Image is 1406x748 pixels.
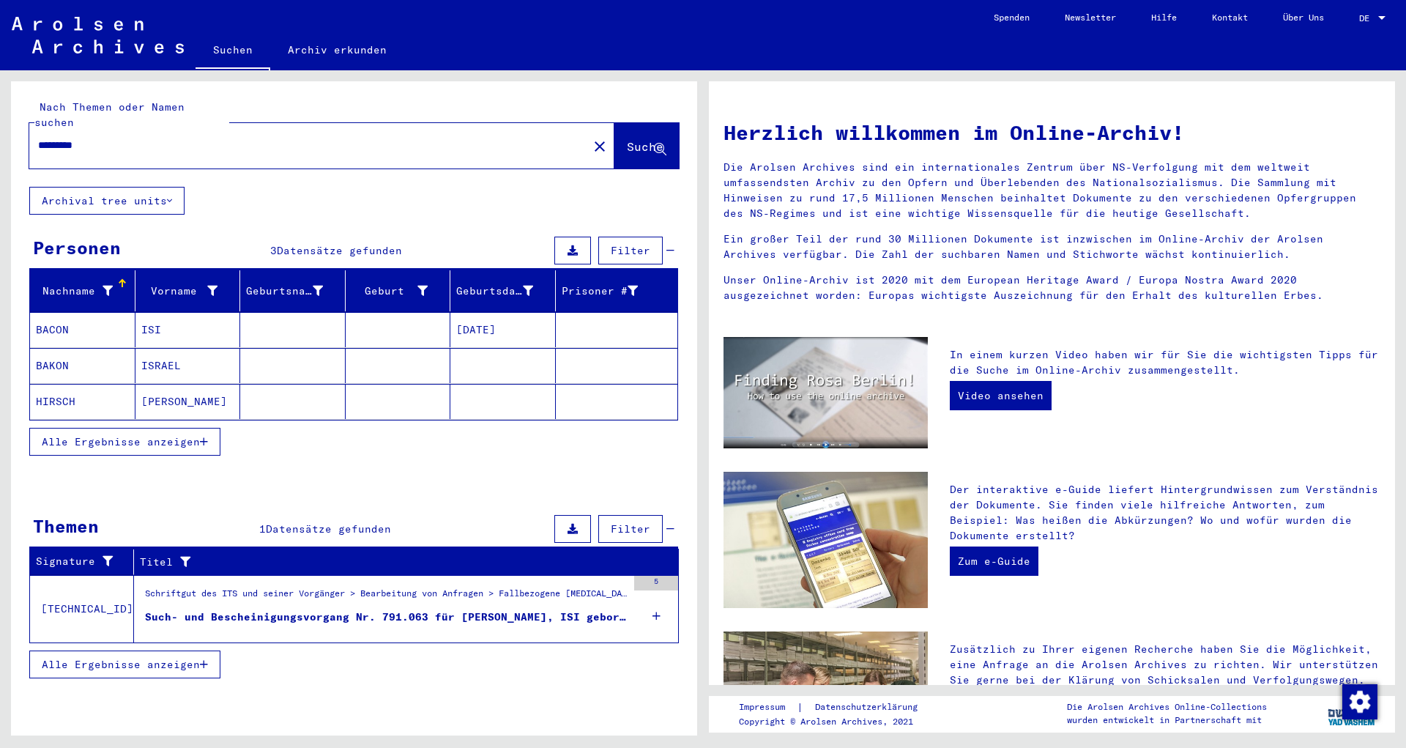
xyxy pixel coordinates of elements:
button: Archival tree units [29,187,185,215]
div: Prisoner # [562,284,639,299]
a: Suchen [196,32,270,70]
p: Copyright © Arolsen Archives, 2021 [739,715,935,728]
div: 5 [634,576,678,590]
span: Alle Ergebnisse anzeigen [42,435,200,448]
mat-cell: BACON [30,312,135,347]
div: Geburtsname [246,279,345,303]
img: Zustimmung ändern [1342,684,1377,719]
mat-header-cell: Geburt‏ [346,270,451,311]
p: In einem kurzen Video haben wir für Sie die wichtigsten Tipps für die Suche im Online-Archiv zusa... [950,347,1380,378]
button: Filter [598,515,663,543]
div: | [739,700,935,715]
div: Signature [36,554,115,569]
img: video.jpg [724,337,928,448]
div: Titel [140,550,661,574]
div: Geburtsdatum [456,279,555,303]
mat-label: Nach Themen oder Namen suchen [34,100,185,129]
mat-cell: [DATE] [450,312,556,347]
div: Geburtsname [246,284,323,299]
span: Filter [611,244,650,257]
p: Zusätzlich zu Ihrer eigenen Recherche haben Sie die Möglichkeit, eine Anfrage an die Arolsen Arch... [950,642,1380,703]
p: Die Arolsen Archives Online-Collections [1067,700,1267,714]
div: Vorname [141,279,240,303]
td: [TECHNICAL_ID] [30,575,134,643]
mat-header-cell: Vorname [135,270,241,311]
mat-header-cell: Nachname [30,270,135,311]
span: 3 [270,244,277,257]
div: Signature [36,550,133,574]
span: Alle Ergebnisse anzeigen [42,658,200,671]
span: Datensätze gefunden [277,244,402,257]
span: 1 [259,522,266,536]
div: Nachname [36,279,135,303]
div: Personen [33,234,121,261]
img: yv_logo.png [1325,695,1380,732]
mat-icon: close [591,138,609,155]
div: Nachname [36,284,113,299]
span: Datensätze gefunden [266,522,391,536]
div: Such- und Bescheinigungsvorgang Nr. 791.063 für [PERSON_NAME], ISI geboren [DEMOGRAPHIC_DATA] [145,610,627,625]
p: Ein großer Teil der rund 30 Millionen Dokumente ist inzwischen im Online-Archiv der Arolsen Archi... [724,232,1380,262]
mat-cell: BAKON [30,348,135,383]
span: Suche [627,139,663,154]
h1: Herzlich willkommen im Online-Archiv! [724,117,1380,148]
p: wurden entwickelt in Partnerschaft mit [1067,714,1267,727]
img: Arolsen_neg.svg [12,17,184,53]
div: Prisoner # [562,279,661,303]
mat-header-cell: Prisoner # [556,270,678,311]
img: eguide.jpg [724,472,928,608]
button: Alle Ergebnisse anzeigen [29,428,220,456]
span: Filter [611,522,650,536]
div: Titel [140,555,642,570]
mat-cell: HIRSCH [30,384,135,419]
p: Die Arolsen Archives sind ein internationales Zentrum über NS-Verfolgung mit dem weltweit umfasse... [724,160,1380,221]
a: Archiv erkunden [270,32,404,67]
p: Der interaktive e-Guide liefert Hintergrundwissen zum Verständnis der Dokumente. Sie finden viele... [950,482,1380,544]
button: Filter [598,237,663,264]
a: Impressum [739,700,797,715]
div: Geburtsdatum [456,284,533,299]
a: Video ansehen [950,381,1052,410]
button: Clear [585,131,614,160]
button: Suche [614,123,679,169]
div: Themen [33,513,99,539]
div: Geburt‏ [351,284,428,299]
mat-header-cell: Geburtsname [240,270,346,311]
div: Vorname [141,284,218,299]
a: Zum e-Guide [950,547,1038,576]
span: DE [1359,13,1375,23]
div: Schriftgut des ITS und seiner Vorgänger > Bearbeitung von Anfragen > Fallbezogene [MEDICAL_DATA] ... [145,587,627,607]
mat-cell: [PERSON_NAME] [135,384,241,419]
a: Datenschutzerklärung [803,700,935,715]
mat-cell: ISI [135,312,241,347]
div: Geburt‏ [351,279,450,303]
mat-cell: ISRAEL [135,348,241,383]
button: Alle Ergebnisse anzeigen [29,651,220,678]
p: Unser Online-Archiv ist 2020 mit dem European Heritage Award / Europa Nostra Award 2020 ausgezeic... [724,273,1380,303]
mat-header-cell: Geburtsdatum [450,270,556,311]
